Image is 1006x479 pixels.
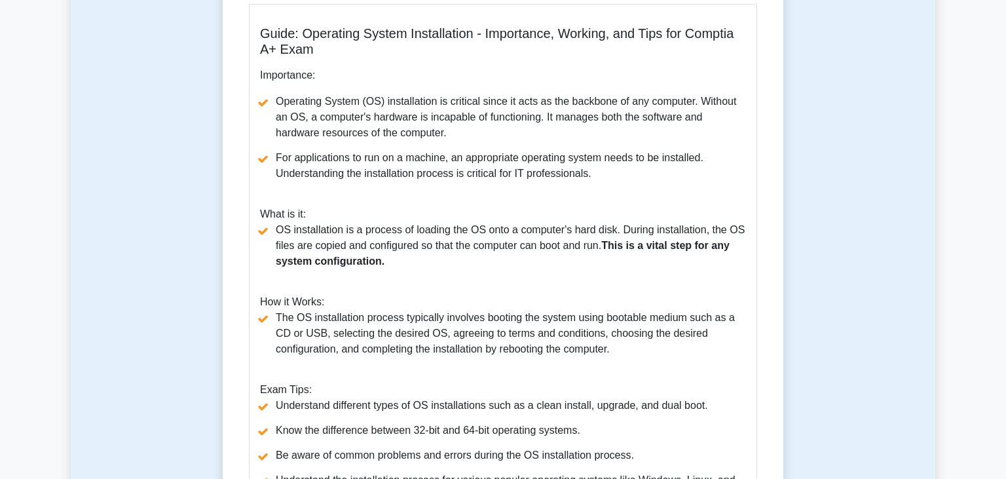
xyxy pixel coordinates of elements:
li: The OS installation process typically involves booting the system using bootable medium such as a... [260,310,746,357]
li: Know the difference between 32-bit and 64-bit operating systems. [260,423,746,438]
h5: Guide: Operating System Installation - Importance, Working, and Tips for Comptia A+ Exam [260,26,746,57]
b: This is a vital step for any system configuration. [276,240,730,267]
li: Be aware of common problems and errors during the OS installation process. [260,448,746,463]
p: Importance: [260,67,746,83]
li: For applications to run on a machine, an appropriate operating system needs to be installed. Unde... [260,150,746,182]
li: OS installation is a process of loading the OS onto a computer's hard disk. During installation, ... [260,222,746,269]
li: Operating System (OS) installation is critical since it acts as the backbone of any computer. Wit... [260,94,746,141]
li: Understand different types of OS installations such as a clean install, upgrade, and dual boot. [260,398,746,413]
